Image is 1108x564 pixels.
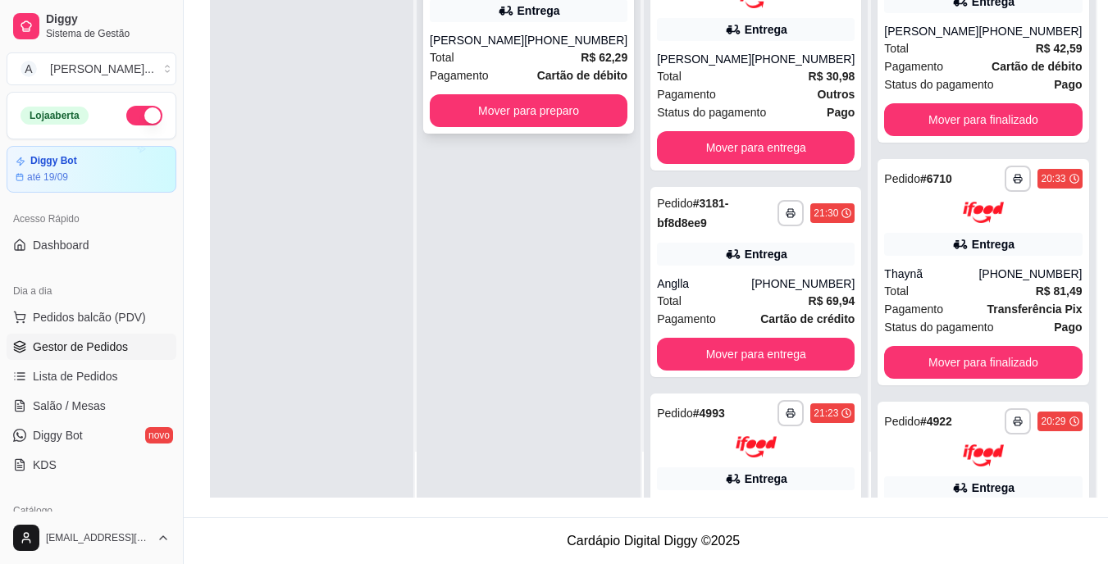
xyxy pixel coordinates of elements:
[7,232,176,258] a: Dashboard
[884,415,920,428] span: Pedido
[581,51,627,64] strong: R$ 62,29
[7,334,176,360] a: Gestor de Pedidos
[7,7,176,46] a: DiggySistema de Gestão
[884,318,993,336] span: Status do pagamento
[884,266,978,282] div: Thaynã
[430,94,627,127] button: Mover para preparo
[751,275,855,292] div: [PHONE_NUMBER]
[978,266,1082,282] div: [PHONE_NUMBER]
[963,202,1004,224] img: ifood
[884,346,1082,379] button: Mover para finalizado
[7,422,176,448] a: Diggy Botnovo
[33,339,128,355] span: Gestor de Pedidos
[884,103,1082,136] button: Mover para finalizado
[1036,284,1083,298] strong: R$ 81,49
[972,480,1015,496] div: Entrega
[657,310,716,328] span: Pagamento
[657,197,728,230] strong: # 3181-bf8d8ee9
[50,61,154,77] div: [PERSON_NAME] ...
[745,21,787,38] div: Entrega
[430,48,454,66] span: Total
[7,206,176,232] div: Acesso Rápido
[7,498,176,524] div: Catálogo
[657,51,751,67] div: [PERSON_NAME]
[33,237,89,253] span: Dashboard
[884,57,943,75] span: Pagamento
[657,197,693,210] span: Pedido
[884,23,978,39] div: [PERSON_NAME]
[33,309,146,325] span: Pedidos balcão (PDV)
[745,246,787,262] div: Entrega
[537,69,627,82] strong: Cartão de débito
[920,415,952,428] strong: # 4922
[963,444,1004,466] img: ifood
[884,172,920,185] span: Pedido
[7,304,176,330] button: Pedidos balcão (PDV)
[814,207,838,220] div: 21:30
[657,103,766,121] span: Status do pagamento
[524,32,627,48] div: [PHONE_NUMBER]
[814,407,838,420] div: 21:23
[884,75,993,93] span: Status do pagamento
[46,531,150,544] span: [EMAIL_ADDRESS][DOMAIN_NAME]
[7,278,176,304] div: Dia a dia
[430,66,489,84] span: Pagamento
[992,60,1082,73] strong: Cartão de débito
[657,292,682,310] span: Total
[1054,78,1082,91] strong: Pago
[7,393,176,419] a: Salão / Mesas
[46,12,170,27] span: Diggy
[33,398,106,414] span: Salão / Mesas
[809,70,855,83] strong: R$ 30,98
[978,23,1082,39] div: [PHONE_NUMBER]
[1036,42,1083,55] strong: R$ 42,59
[518,2,560,19] div: Entrega
[972,236,1015,252] div: Entrega
[884,300,943,318] span: Pagamento
[430,32,524,48] div: [PERSON_NAME]
[657,131,855,164] button: Mover para entrega
[760,312,855,325] strong: Cartão de crédito
[7,363,176,389] a: Lista de Pedidos
[21,107,89,125] div: Loja aberta
[809,294,855,307] strong: R$ 69,94
[1054,321,1082,334] strong: Pago
[884,282,909,300] span: Total
[27,171,68,184] article: até 19/09
[33,427,83,443] span: Diggy Bot
[745,471,787,487] div: Entrega
[33,457,57,473] span: KDS
[1041,415,1065,428] div: 20:29
[657,275,751,292] div: Anglla
[1041,172,1065,185] div: 20:33
[827,106,855,119] strong: Pago
[736,436,777,458] img: ifood
[657,338,855,371] button: Mover para entrega
[7,146,176,193] a: Diggy Botaté 19/09
[987,302,1083,316] strong: Transferência Pix
[30,155,77,167] article: Diggy Bot
[657,67,682,85] span: Total
[693,407,725,420] strong: # 4993
[920,172,952,185] strong: # 6710
[126,106,162,125] button: Alterar Status
[657,85,716,103] span: Pagamento
[884,39,909,57] span: Total
[657,407,693,420] span: Pedido
[7,518,176,557] button: [EMAIL_ADDRESS][DOMAIN_NAME]
[751,51,855,67] div: [PHONE_NUMBER]
[46,27,170,40] span: Sistema de Gestão
[7,52,176,85] button: Select a team
[7,452,176,478] a: KDS
[817,88,855,101] strong: Outros
[21,61,37,77] span: A
[33,368,118,384] span: Lista de Pedidos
